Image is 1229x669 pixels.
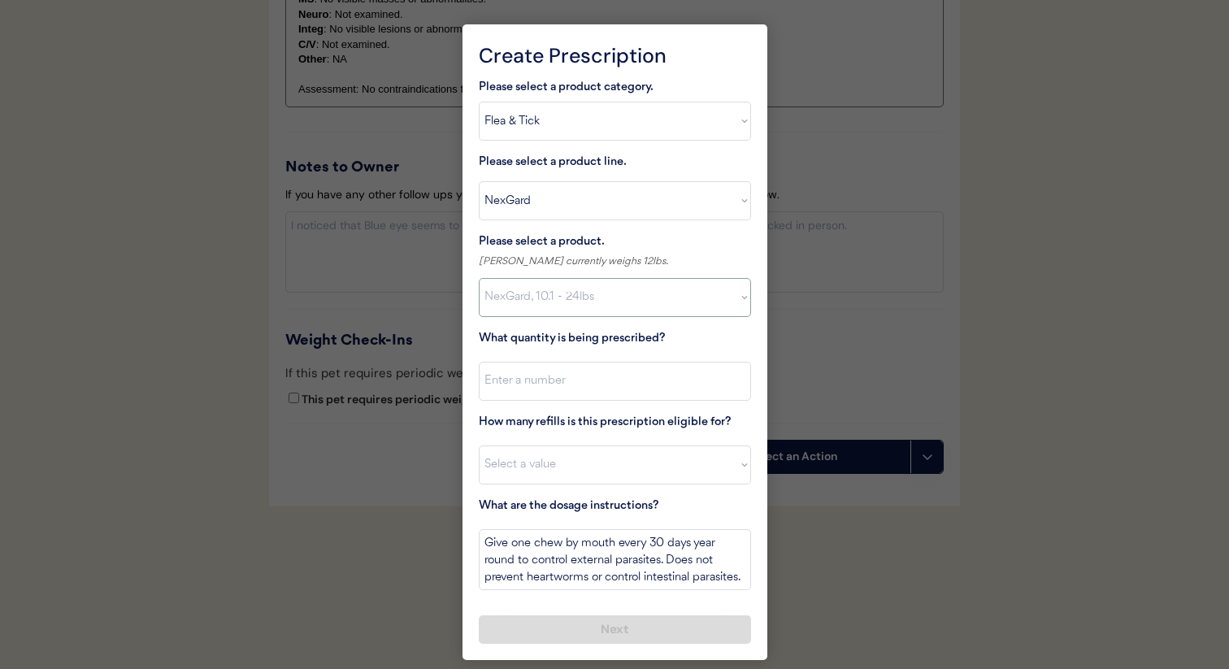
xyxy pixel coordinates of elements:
button: Next [479,615,751,644]
input: Enter a number [479,362,751,401]
div: Please select a product category. [479,78,751,98]
div: What are the dosage instructions? [479,497,751,517]
div: Create Prescription [479,41,751,72]
div: What quantity is being prescribed? [479,329,751,350]
div: How many refills is this prescription eligible for? [479,413,751,433]
div: [PERSON_NAME] currently weighs 12lbs. [479,253,751,270]
div: Please select a product line. [479,153,641,173]
div: Please select a product. [479,232,751,253]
